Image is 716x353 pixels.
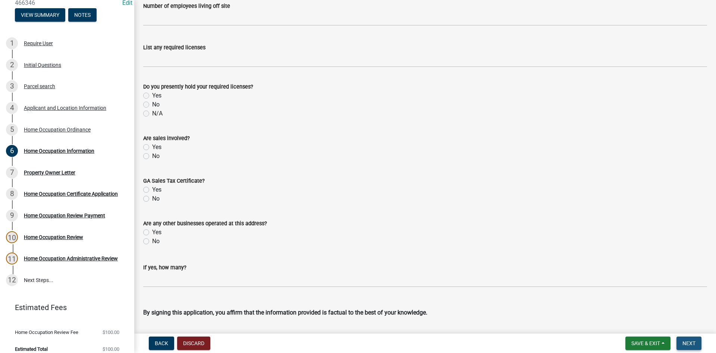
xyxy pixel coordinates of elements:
[152,152,160,161] label: No
[24,213,105,218] div: Home Occupation Review Payment
[6,102,18,114] div: 4
[152,185,161,194] label: Yes
[6,300,122,315] a: Estimated Fees
[149,337,174,350] button: Back
[6,274,18,286] div: 12
[68,13,97,19] wm-modal-confirm: Notes
[143,309,427,316] strong: By signing this application, you affirm that the information provided is factual to the best of y...
[6,188,18,200] div: 8
[15,330,78,335] span: Home Occupation Review Fee
[24,148,94,154] div: Home Occupation Information
[143,136,190,141] label: Are sales involved?
[155,340,168,346] span: Back
[152,194,160,203] label: No
[152,228,161,237] label: Yes
[152,143,161,152] label: Yes
[24,235,83,240] div: Home Occupation Review
[15,13,65,19] wm-modal-confirm: Summary
[24,41,53,46] div: Require User
[676,337,701,350] button: Next
[152,237,160,246] label: No
[6,80,18,92] div: 3
[24,256,118,261] div: Home Occupation Administrative Review
[143,179,205,184] label: GA Sales Tax Certificate?
[152,109,163,118] label: N/A
[68,8,97,22] button: Notes
[6,231,18,243] div: 10
[6,59,18,71] div: 2
[152,91,161,100] label: Yes
[103,330,119,335] span: $100.00
[15,8,65,22] button: View Summary
[6,37,18,49] div: 1
[24,84,55,89] div: Parcel search
[15,347,48,352] span: Estimated Total
[24,105,106,111] div: Applicant and Location Information
[24,62,61,68] div: Initial Questions
[177,337,210,350] button: Discard
[143,45,205,50] label: List any required licenses
[24,127,91,132] div: Home Occupation Ordinance
[682,340,695,346] span: Next
[152,100,160,109] label: No
[6,124,18,136] div: 5
[625,337,671,350] button: Save & Exit
[143,4,230,9] label: Number of employees living off site
[6,210,18,222] div: 9
[6,167,18,179] div: 7
[24,191,118,196] div: Home Occupation Certificate Application
[24,170,75,175] div: Property Owner Letter
[6,145,18,157] div: 6
[103,347,119,352] span: $100.00
[143,265,186,270] label: If yes, how many?
[6,253,18,264] div: 11
[143,84,253,90] label: Do you presently hold your required licenses?
[143,221,267,226] label: Are any other businesses operated at this address?
[631,340,660,346] span: Save & Exit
